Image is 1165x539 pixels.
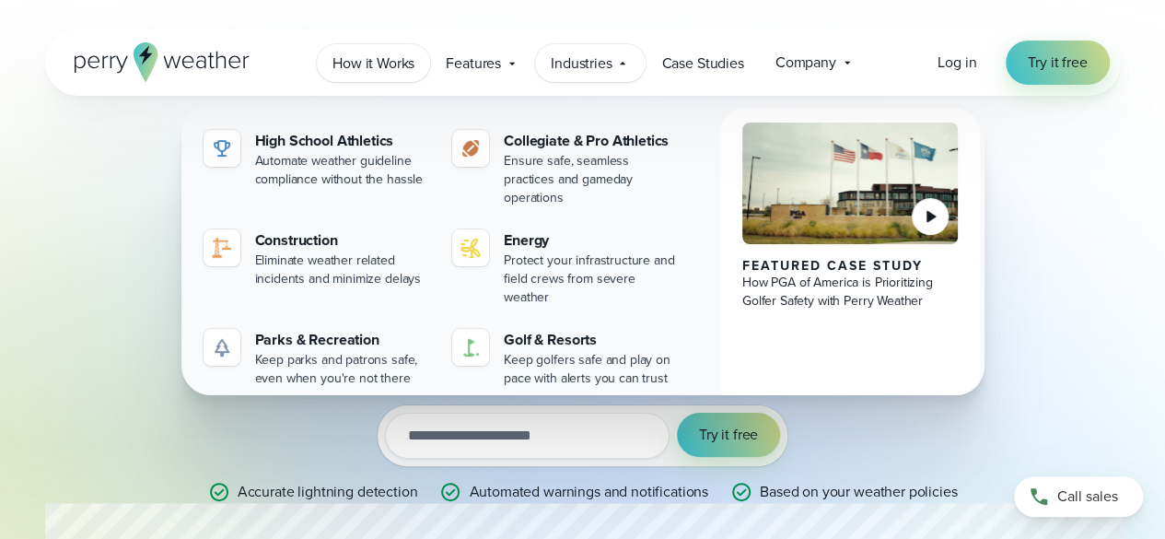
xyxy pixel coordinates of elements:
a: Construction Eliminate weather related incidents and minimize delays [196,222,438,296]
img: parks-icon-grey.svg [211,336,233,358]
button: Try it free [677,413,780,457]
div: Ensure safe, seamless practices and gameday operations [504,152,680,207]
p: Automated warnings and notifications [469,481,708,503]
span: Features [446,53,501,75]
div: Parks & Recreation [255,329,431,351]
img: highschool-icon.svg [211,137,233,159]
span: Industries [551,53,612,75]
span: Company [775,52,836,74]
div: High School Athletics [255,130,431,152]
div: Eliminate weather related incidents and minimize delays [255,252,431,288]
span: How it Works [332,53,414,75]
p: Accurate lightning detection [238,481,418,503]
span: Log in [938,52,976,73]
a: Case Studies [646,44,759,82]
div: Energy [504,229,680,252]
div: Keep golfers safe and play on pace with alerts you can trust [504,351,680,388]
a: Parks & Recreation Keep parks and patrons safe, even when you're not there [196,322,438,395]
div: Automate weather guideline compliance without the hassle [255,152,431,189]
a: Golf & Resorts Keep golfers safe and play on pace with alerts you can trust [445,322,687,395]
div: Collegiate & Pro Athletics [504,130,680,152]
img: PGA of America, Frisco Campus [742,123,959,244]
div: Featured Case Study [742,259,959,274]
span: Call sales [1057,486,1118,508]
a: How it Works [317,44,430,82]
div: Construction [255,229,431,252]
div: Protect your infrastructure and field crews from severe weather [504,252,680,307]
div: How PGA of America is Prioritizing Golfer Safety with Perry Weather [742,274,959,311]
img: golf-iconV2.svg [460,336,482,358]
span: Try it free [1028,52,1087,74]
img: energy-icon@2x-1.svg [460,237,482,259]
img: noun-crane-7630938-1@2x.svg [211,237,233,259]
a: Log in [938,52,976,74]
a: Collegiate & Pro Athletics Ensure safe, seamless practices and gameday operations [445,123,687,215]
a: High School Athletics Automate weather guideline compliance without the hassle [196,123,438,196]
a: PGA of America, Frisco Campus Featured Case Study How PGA of America is Prioritizing Golfer Safet... [720,108,981,410]
img: proathletics-icon@2x-1.svg [460,137,482,159]
p: Based on your weather policies [760,481,957,503]
div: Golf & Resorts [504,329,680,351]
div: Keep parks and patrons safe, even when you're not there [255,351,431,388]
a: Energy Protect your infrastructure and field crews from severe weather [445,222,687,314]
a: Call sales [1014,476,1143,517]
span: Try it free [699,424,758,446]
span: Case Studies [661,53,743,75]
a: Try it free [1006,41,1109,85]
